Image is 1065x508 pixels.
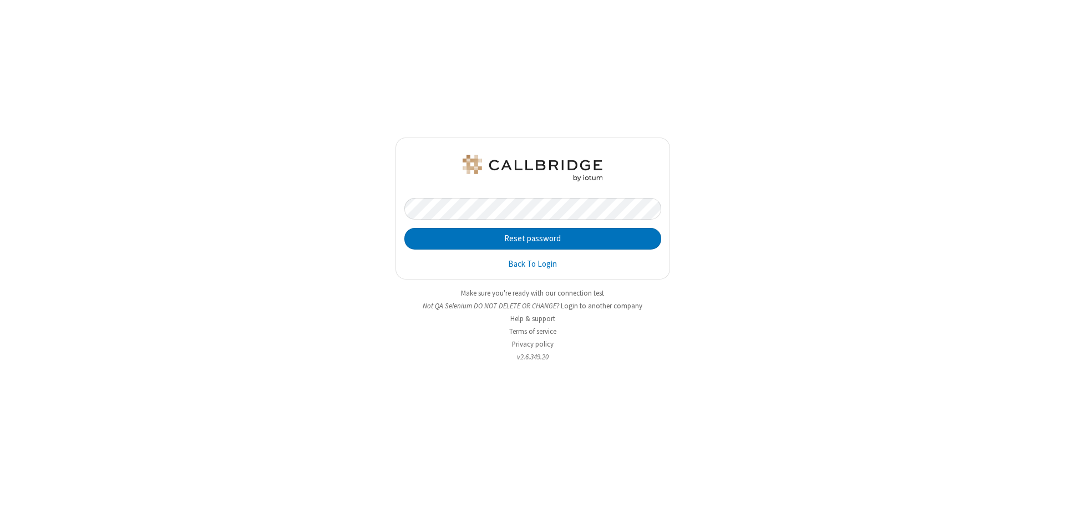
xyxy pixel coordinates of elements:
a: Terms of service [509,327,556,336]
a: Privacy policy [512,339,554,349]
a: Back To Login [508,258,557,271]
button: Login to another company [561,301,642,311]
a: Make sure you're ready with our connection test [461,288,604,298]
li: v2.6.349.20 [395,352,670,362]
a: Help & support [510,314,555,323]
li: Not QA Selenium DO NOT DELETE OR CHANGE? [395,301,670,311]
button: Reset password [404,228,661,250]
img: QA Selenium DO NOT DELETE OR CHANGE [460,155,605,181]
